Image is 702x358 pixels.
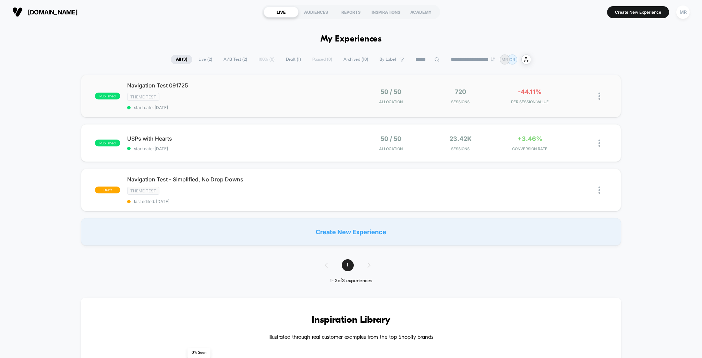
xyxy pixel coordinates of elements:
[607,6,669,18] button: Create New Experience
[127,135,351,142] span: USPs with Hearts
[449,135,472,142] span: 23.42k
[81,218,621,246] div: Create New Experience
[171,55,192,64] span: All ( 3 )
[379,57,396,62] span: By Label
[379,146,403,151] span: Allocation
[101,315,601,326] h3: Inspiration Library
[380,135,401,142] span: 50 / 50
[427,99,494,104] span: Sessions
[193,55,217,64] span: Live ( 2 )
[674,5,692,19] button: MR
[299,7,334,17] div: AUDIENCES
[380,88,401,95] span: 50 / 50
[127,105,351,110] span: start date: [DATE]
[127,82,351,89] span: Navigation Test 091725
[187,348,210,358] span: 0 % Seen
[455,88,466,95] span: 720
[338,55,373,64] span: Archived ( 10 )
[368,7,403,17] div: INSPIRATIONS
[598,140,600,147] img: close
[95,93,120,99] span: published
[320,34,382,44] h1: My Experiences
[342,259,354,271] span: 1
[95,140,120,146] span: published
[427,146,494,151] span: Sessions
[676,5,690,19] div: MR
[28,9,77,16] span: [DOMAIN_NAME]
[598,187,600,194] img: close
[497,146,563,151] span: CONVERSION RATE
[127,199,351,204] span: last edited: [DATE]
[95,187,120,193] span: draft
[10,7,80,17] button: [DOMAIN_NAME]
[318,278,384,284] div: 1 - 3 of 3 experiences
[403,7,438,17] div: ACADEMY
[491,57,495,61] img: end
[281,55,306,64] span: Draft ( 1 )
[509,57,515,62] p: CR
[379,99,403,104] span: Allocation
[101,334,601,341] h4: Illustrated through real customer examples from the top Shopify brands
[598,93,600,100] img: close
[264,7,299,17] div: LIVE
[127,93,159,101] span: Theme Test
[501,57,508,62] p: MR
[127,187,159,195] span: Theme Test
[518,135,542,142] span: +3.46%
[12,7,23,17] img: Visually logo
[518,88,542,95] span: -44.11%
[127,146,351,151] span: start date: [DATE]
[127,176,351,183] span: Navigation Test - Simplified, No Drop Downs
[497,99,563,104] span: PER SESSION VALUE
[218,55,252,64] span: A/B Test ( 2 )
[334,7,368,17] div: REPORTS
